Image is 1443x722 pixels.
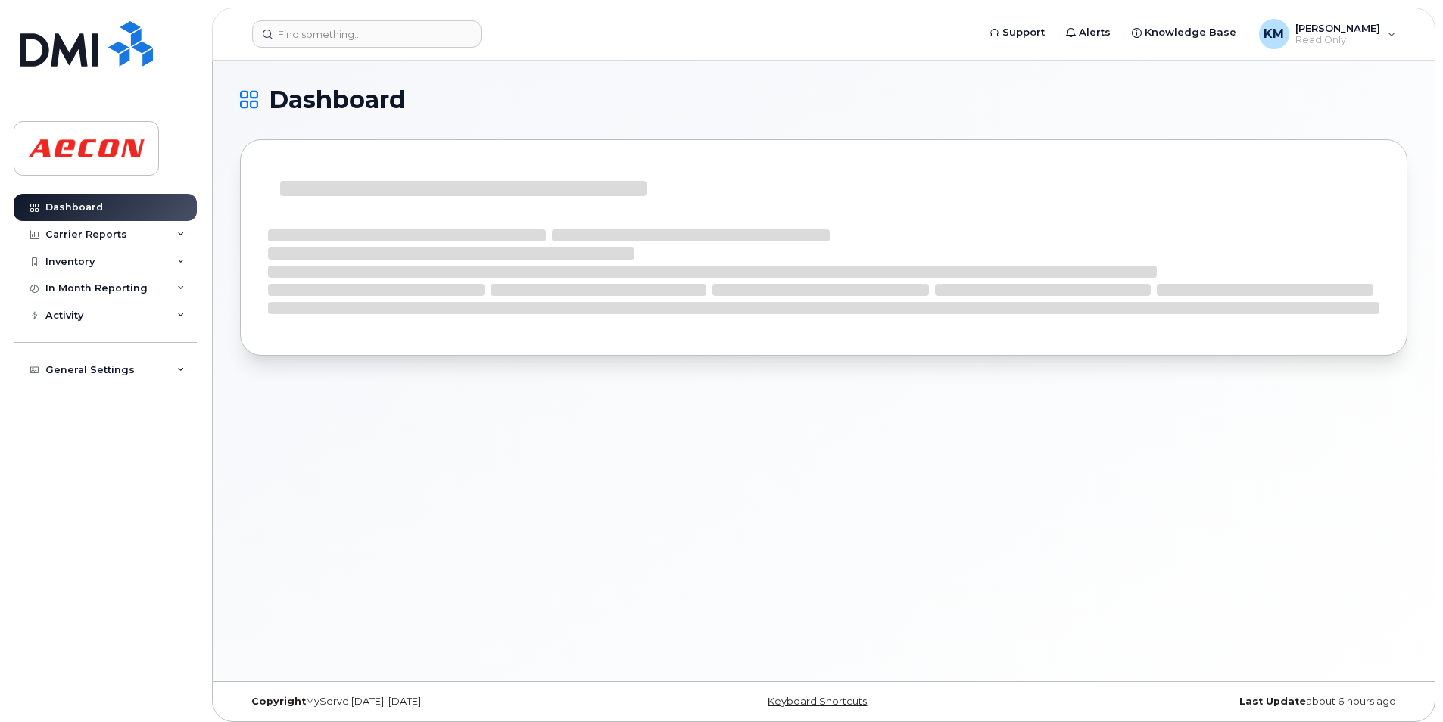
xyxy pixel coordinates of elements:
span: Dashboard [269,89,406,111]
div: MyServe [DATE]–[DATE] [240,696,629,708]
a: Keyboard Shortcuts [768,696,867,707]
strong: Last Update [1239,696,1306,707]
strong: Copyright [251,696,306,707]
div: about 6 hours ago [1018,696,1407,708]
